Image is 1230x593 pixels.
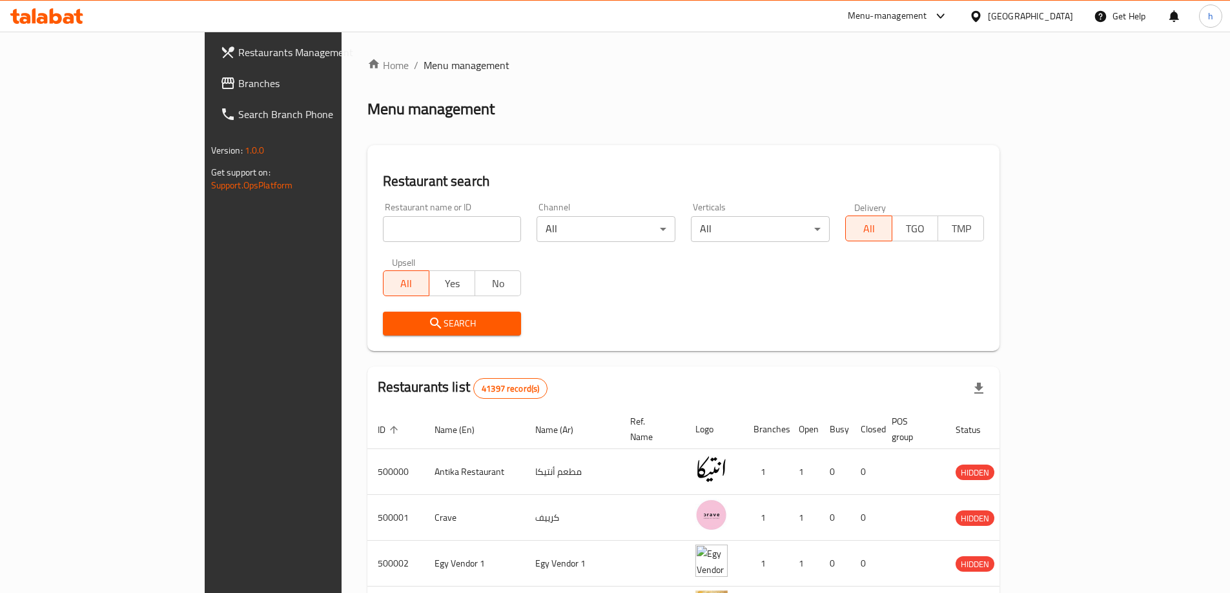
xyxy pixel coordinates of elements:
span: Search [393,316,511,332]
li: / [414,57,418,73]
span: POS group [892,414,930,445]
h2: Restaurant search [383,172,985,191]
td: 0 [850,449,881,495]
h2: Restaurants list [378,377,548,399]
span: Get support on: [211,164,271,181]
span: h [1208,9,1213,23]
td: 0 [819,449,850,495]
td: 1 [788,449,819,495]
td: 1 [743,541,788,587]
span: Status [956,422,998,437]
input: Search for restaurant name or ID.. [383,216,522,242]
span: No [480,274,516,293]
button: Yes [429,270,475,296]
td: 1 [788,495,819,541]
td: Crave [424,495,525,541]
button: Search [383,312,522,336]
span: Ref. Name [630,414,670,445]
label: Upsell [392,257,416,266]
span: HIDDEN [956,557,994,572]
img: Crave [695,499,728,531]
span: 41397 record(s) [474,383,547,395]
div: Total records count [473,378,548,399]
div: All [537,216,675,242]
label: Delivery [854,203,887,212]
span: Yes [435,274,470,293]
span: Branches [238,75,400,91]
span: ID [378,422,402,437]
span: Name (En) [435,422,491,437]
h2: Menu management [367,99,495,119]
button: TMP [938,216,984,241]
img: Egy Vendor 1 [695,545,728,577]
span: Name (Ar) [535,422,590,437]
img: Antika Restaurant [695,453,728,485]
td: 0 [850,541,881,587]
span: HIDDEN [956,511,994,526]
span: TMP [943,219,979,238]
span: Menu management [424,57,509,73]
button: TGO [892,216,938,241]
td: Egy Vendor 1 [525,541,620,587]
td: 0 [819,495,850,541]
td: 1 [743,495,788,541]
th: Closed [850,410,881,449]
button: All [845,216,892,241]
a: Support.OpsPlatform [211,177,293,194]
nav: breadcrumb [367,57,1000,73]
div: Export file [963,373,994,404]
th: Logo [685,410,743,449]
span: Search Branch Phone [238,106,400,122]
td: كرييف [525,495,620,541]
td: 1 [743,449,788,495]
td: Egy Vendor 1 [424,541,525,587]
button: No [475,270,521,296]
td: 0 [850,495,881,541]
div: All [691,216,830,242]
span: Version: [211,142,243,159]
span: 1.0.0 [245,142,265,159]
td: 1 [788,541,819,587]
a: Branches [210,68,410,99]
span: TGO [897,219,933,238]
th: Branches [743,410,788,449]
div: Menu-management [848,8,927,24]
td: 0 [819,541,850,587]
span: All [851,219,887,238]
td: مطعم أنتيكا [525,449,620,495]
span: HIDDEN [956,465,994,480]
td: Antika Restaurant [424,449,525,495]
th: Busy [819,410,850,449]
button: All [383,270,429,296]
a: Search Branch Phone [210,99,410,130]
div: HIDDEN [956,465,994,480]
div: [GEOGRAPHIC_DATA] [988,9,1073,23]
span: Restaurants Management [238,45,400,60]
a: Restaurants Management [210,37,410,68]
th: Open [788,410,819,449]
span: All [389,274,424,293]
